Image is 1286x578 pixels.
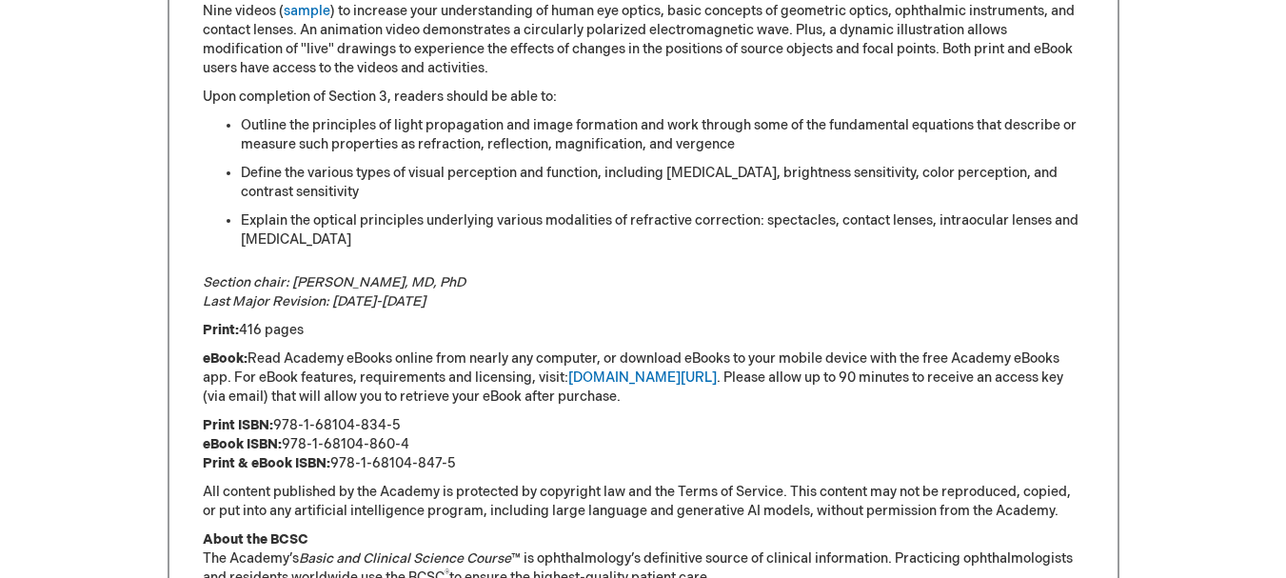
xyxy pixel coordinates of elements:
[203,274,465,309] em: Section chair: [PERSON_NAME], MD, PhD Last Major Revision: [DATE]-[DATE]
[241,116,1084,154] li: Outline the principles of light propagation and image formation and work through some of the fund...
[203,321,1084,340] p: 416 pages
[203,322,239,338] strong: Print:
[203,417,273,433] strong: Print ISBN:
[241,211,1084,249] li: Explain the optical principles underlying various modalities of refractive correction: spectacles...
[203,531,308,548] strong: About the BCSC
[568,369,717,386] a: [DOMAIN_NAME][URL]
[203,88,1084,107] p: Upon completion of Section 3, readers should be able to:
[203,2,1084,78] p: Nine videos ( ) to increase your understanding of human eye optics, basic concepts of geometric o...
[203,436,282,452] strong: eBook ISBN:
[203,416,1084,473] p: 978-1-68104-834-5 978-1-68104-860-4 978-1-68104-847-5
[299,550,511,567] em: Basic and Clinical Science Course
[284,3,330,19] a: sample
[203,483,1084,521] p: All content published by the Academy is protected by copyright law and the Terms of Service. This...
[241,164,1084,202] li: Define the various types of visual perception and function, including [MEDICAL_DATA], brightness ...
[203,350,247,367] strong: eBook:
[203,349,1084,407] p: Read Academy eBooks online from nearly any computer, or download eBooks to your mobile device wit...
[203,455,330,471] strong: Print & eBook ISBN:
